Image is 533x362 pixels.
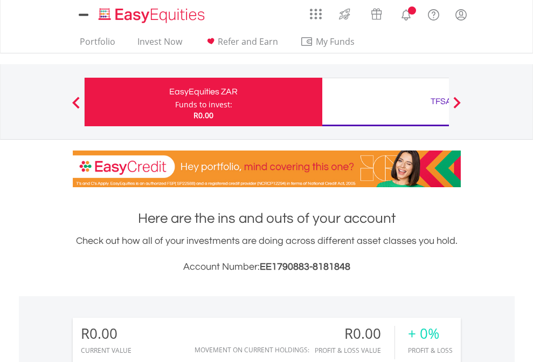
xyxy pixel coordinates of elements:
div: Profit & Loss [408,347,453,354]
div: Funds to invest: [175,99,232,110]
a: My Profile [447,3,475,26]
a: FAQ's and Support [420,3,447,24]
span: Refer and Earn [218,36,278,47]
div: Check out how all of your investments are doing across different asset classes you hold. [73,234,461,275]
img: EasyCredit Promotion Banner [73,151,461,187]
a: Portfolio [75,36,120,53]
div: EasyEquities ZAR [91,84,316,99]
img: vouchers-v2.svg [368,5,385,23]
div: Profit & Loss Value [315,347,394,354]
span: R0.00 [193,110,213,120]
div: Movement on Current Holdings: [195,346,309,353]
h3: Account Number: [73,259,461,275]
div: R0.00 [81,326,131,341]
button: Previous [65,102,87,113]
div: + 0% [408,326,453,341]
a: Home page [94,3,209,24]
span: EE1790883-8181848 [260,262,350,272]
a: AppsGrid [303,3,329,20]
img: thrive-v2.svg [336,5,354,23]
div: CURRENT VALUE [81,347,131,354]
a: Vouchers [361,3,392,23]
img: EasyEquities_Logo.png [96,6,209,24]
a: Invest Now [133,36,186,53]
div: R0.00 [315,326,394,341]
h1: Here are the ins and outs of your account [73,209,461,228]
a: Refer and Earn [200,36,282,53]
a: Notifications [392,3,420,24]
button: Next [446,102,468,113]
span: My Funds [300,35,371,49]
img: grid-menu-icon.svg [310,8,322,20]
